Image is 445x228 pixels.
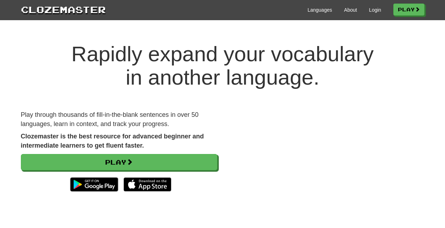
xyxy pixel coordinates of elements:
[344,6,357,13] a: About
[369,6,381,13] a: Login
[124,177,171,192] img: Download_on_the_App_Store_Badge_US-UK_135x40-25178aeef6eb6b83b96f5f2d004eda3bffbb37122de64afbaef7...
[21,154,217,170] a: Play
[21,3,106,16] a: Clozemaster
[308,6,332,13] a: Languages
[67,174,121,195] img: Get it on Google Play
[21,110,217,129] p: Play through thousands of fill-in-the-blank sentences in over 50 languages, learn in context, and...
[21,133,204,149] strong: Clozemaster is the best resource for advanced beginner and intermediate learners to get fluent fa...
[393,4,424,16] a: Play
